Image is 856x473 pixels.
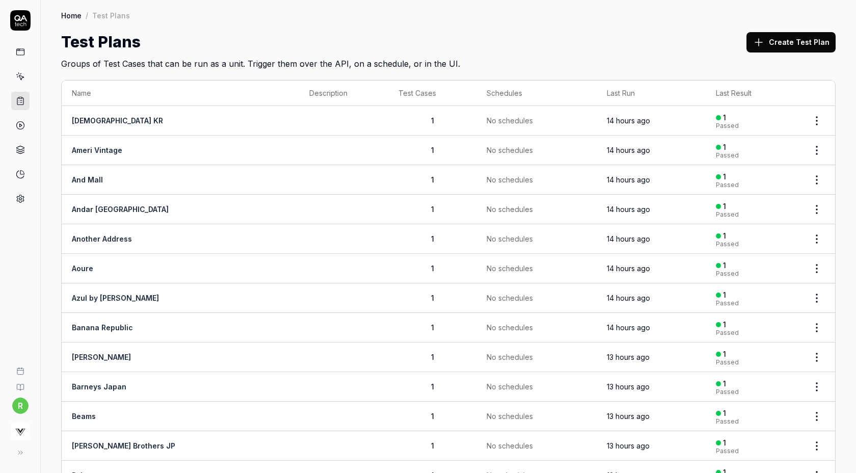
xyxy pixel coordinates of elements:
[487,411,533,422] span: No schedules
[716,389,739,395] div: Passed
[72,234,132,243] a: Another Address
[487,233,533,244] span: No schedules
[716,448,739,454] div: Passed
[11,422,30,440] img: Virtusize Logo
[746,32,836,52] button: Create Test Plan
[716,212,739,218] div: Passed
[723,379,726,388] div: 1
[716,418,739,425] div: Passed
[723,320,726,329] div: 1
[72,353,131,361] a: [PERSON_NAME]
[431,205,434,214] span: 1
[4,375,36,391] a: Documentation
[487,174,533,185] span: No schedules
[723,113,726,122] div: 1
[607,353,650,361] time: 13 hours ago
[723,291,726,300] div: 1
[61,10,82,20] a: Home
[487,440,533,451] span: No schedules
[723,261,726,270] div: 1
[476,81,596,106] th: Schedules
[431,441,434,450] span: 1
[72,205,169,214] a: Andar [GEOGRAPHIC_DATA]
[723,350,726,359] div: 1
[716,123,739,129] div: Passed
[487,293,533,303] span: No schedules
[431,264,434,273] span: 1
[61,54,836,70] h2: Groups of Test Cases that can be run as a unit. Trigger them over the API, on a schedule, or in t...
[487,145,533,155] span: No schedules
[72,116,163,125] a: [DEMOGRAPHIC_DATA] KR
[597,81,706,106] th: Last Run
[723,409,726,418] div: 1
[86,10,88,20] div: /
[607,146,650,154] time: 14 hours ago
[72,175,103,184] a: And Mall
[716,152,739,159] div: Passed
[487,263,533,274] span: No schedules
[607,205,650,214] time: 14 hours ago
[72,146,122,154] a: Ameri Vintage
[72,264,93,273] a: Aoure
[72,412,96,421] a: Beams
[431,294,434,302] span: 1
[723,231,726,241] div: 1
[61,31,141,54] h1: Test Plans
[716,182,739,188] div: Passed
[716,359,739,365] div: Passed
[487,352,533,362] span: No schedules
[4,359,36,375] a: Book a call with us
[92,10,130,20] div: Test Plans
[431,412,434,421] span: 1
[12,398,29,414] button: r
[607,234,650,243] time: 14 hours ago
[431,382,434,391] span: 1
[723,143,726,152] div: 1
[607,441,650,450] time: 13 hours ago
[723,172,726,181] div: 1
[716,241,739,247] div: Passed
[72,323,133,332] a: Banana Republic
[62,81,299,106] th: Name
[607,323,650,332] time: 14 hours ago
[431,116,434,125] span: 1
[607,116,650,125] time: 14 hours ago
[607,382,650,391] time: 13 hours ago
[72,441,175,450] a: [PERSON_NAME] Brothers JP
[487,322,533,333] span: No schedules
[487,115,533,126] span: No schedules
[431,175,434,184] span: 1
[716,271,739,277] div: Passed
[607,294,650,302] time: 14 hours ago
[431,146,434,154] span: 1
[431,234,434,243] span: 1
[487,381,533,392] span: No schedules
[716,300,739,306] div: Passed
[706,81,798,106] th: Last Result
[723,202,726,211] div: 1
[607,412,650,421] time: 13 hours ago
[723,438,726,448] div: 1
[607,175,650,184] time: 14 hours ago
[716,330,739,336] div: Passed
[431,323,434,332] span: 1
[388,81,476,106] th: Test Cases
[72,294,159,302] a: Azul by [PERSON_NAME]
[72,382,126,391] a: Barneys Japan
[431,353,434,361] span: 1
[4,414,36,442] button: Virtusize Logo
[299,81,388,106] th: Description
[487,204,533,215] span: No schedules
[607,264,650,273] time: 14 hours ago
